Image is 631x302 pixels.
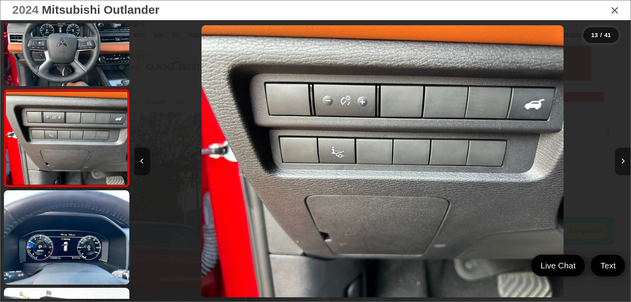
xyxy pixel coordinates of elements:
[531,255,585,276] a: Live Chat
[12,3,39,16] span: 2024
[599,32,603,38] span: /
[591,255,625,276] a: Text
[5,92,129,185] img: 2024 Mitsubishi Outlander SEL
[611,5,619,15] i: Close gallery
[3,189,131,285] img: 2024 Mitsubishi Outlander SEL
[604,32,611,38] span: 41
[591,32,598,38] span: 13
[134,25,630,297] div: 2024 Mitsubishi Outlander SEL 12
[42,3,159,16] span: Mitsubishi Outlander
[615,148,631,175] button: Next image
[596,260,620,271] span: Text
[202,25,564,297] img: 2024 Mitsubishi Outlander SEL
[134,148,150,175] button: Previous image
[537,260,580,271] span: Live Chat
